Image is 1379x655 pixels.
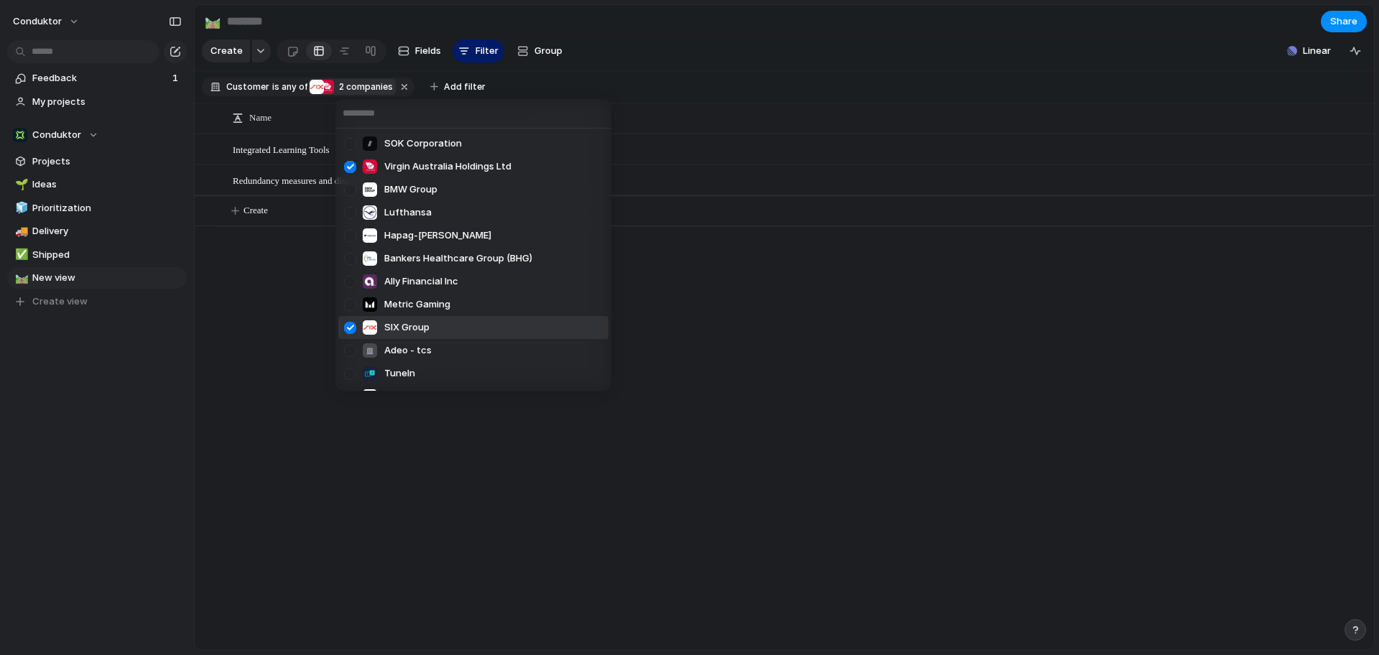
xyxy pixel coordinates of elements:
span: Hapag-[PERSON_NAME] [384,228,491,243]
span: BMW Group [384,182,437,197]
span: Ally Financial Inc [384,274,458,289]
span: SOK Corporation [384,136,462,151]
span: Adeo - tcs [384,343,432,358]
span: SIX Group [384,320,430,335]
span: Lufthansa [384,205,432,220]
span: Virgin Australia Holdings Ltd [384,159,511,174]
span: TuneIn [384,366,415,381]
span: Les Mousquetaires (Stime) [384,389,506,404]
span: Metric Gaming [384,297,450,312]
span: Bankers Healthcare Group (BHG) [384,251,532,266]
